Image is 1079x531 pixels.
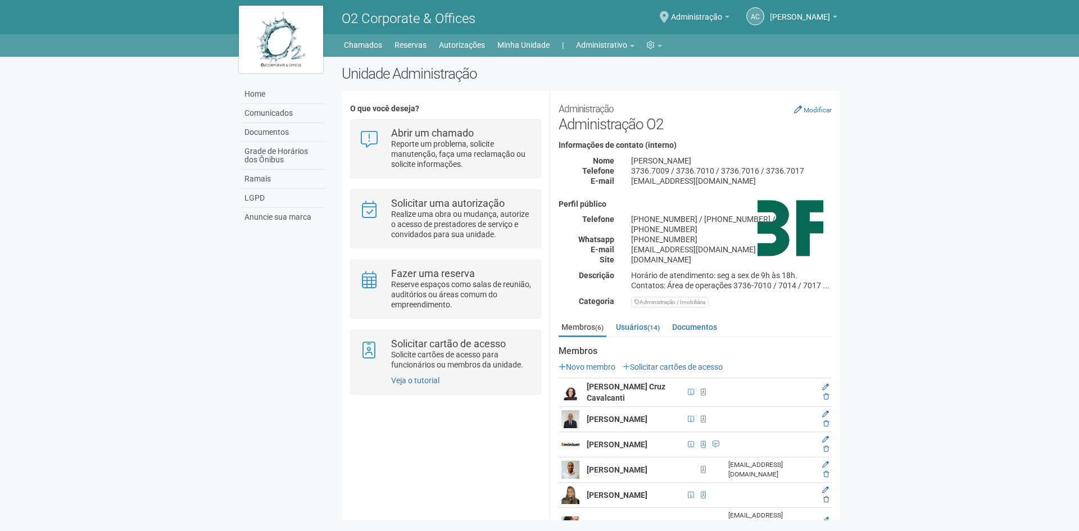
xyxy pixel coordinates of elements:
[593,156,614,165] strong: Nome
[342,65,840,82] h2: Unidade Administração
[497,37,550,53] a: Minha Unidade
[746,7,764,25] a: AC
[391,197,505,209] strong: Solicitar uma autorização
[591,176,614,185] strong: E-mail
[647,37,662,53] a: Configurações
[770,14,837,23] a: [PERSON_NAME]
[359,128,532,169] a: Abrir um chamado Reporte um problema, solicite manutenção, faça uma reclamação ou solicite inform...
[242,123,325,142] a: Documentos
[623,166,840,176] div: 3736.7009 / 3736.7010 / 3736.7016 / 3736.7017
[823,420,829,428] a: Excluir membro
[391,338,506,350] strong: Solicitar cartão de acesso
[359,339,532,370] a: Solicitar cartão de acesso Solicite cartões de acesso para funcionários ou membros da unidade.
[559,103,614,115] small: Administração
[758,200,823,256] img: business.png
[561,486,579,504] img: user.png
[623,270,840,291] div: Horário de atendimento: seg a sex de 9h às 18h. Contatos: Área de operações 3736-7010 / 7014 / 70...
[587,440,647,449] strong: [PERSON_NAME]
[559,99,832,133] h2: Administração O2
[242,170,325,189] a: Ramais
[623,244,840,255] div: [EMAIL_ADDRESS][DOMAIN_NAME]
[623,176,840,186] div: [EMAIL_ADDRESS][DOMAIN_NAME]
[559,346,832,356] strong: Membros
[350,105,541,113] h4: O que você deseja?
[359,269,532,310] a: Fazer uma reserva Reserve espaços como salas de reunião, auditórios ou áreas comum do empreendime...
[823,496,829,503] a: Excluir membro
[239,6,323,73] img: logo.jpg
[822,516,829,524] a: Editar membro
[623,255,840,265] div: [DOMAIN_NAME]
[822,435,829,443] a: Editar membro
[342,11,475,26] span: O2 Corporate & Offices
[391,267,475,279] strong: Fazer uma reserva
[822,410,829,418] a: Editar membro
[391,139,532,169] p: Reporte um problema, solicite manutenção, faça uma reclamação ou solicite informações.
[561,410,579,428] img: user.png
[595,324,604,332] small: (6)
[823,470,829,478] a: Excluir membro
[391,127,474,139] strong: Abrir um chamado
[822,383,829,391] a: Editar membro
[823,393,829,401] a: Excluir membro
[242,104,325,123] a: Comunicados
[823,445,829,453] a: Excluir membro
[559,141,832,149] h4: Informações de contato (interno)
[804,106,832,114] small: Modificar
[561,461,579,479] img: user.png
[559,319,606,337] a: Membros(6)
[623,214,840,234] div: [PHONE_NUMBER] / [PHONE_NUMBER] / [PHONE_NUMBER]
[822,461,829,469] a: Editar membro
[391,350,532,370] p: Solicite cartões de acesso para funcionários ou membros da unidade.
[242,85,325,104] a: Home
[559,362,615,371] a: Novo membro
[671,14,729,23] a: Administração
[579,297,614,306] strong: Categoria
[391,376,439,385] a: Veja o tutorial
[439,37,485,53] a: Autorizações
[587,491,647,500] strong: [PERSON_NAME]
[559,200,832,208] h4: Perfil público
[587,465,647,474] strong: [PERSON_NAME]
[631,297,709,307] div: Administração / Imobiliária
[613,319,663,335] a: Usuários(14)
[561,383,579,401] img: user.png
[647,324,660,332] small: (14)
[391,209,532,239] p: Realize uma obra ou mudança, autorize o acesso de prestadores de serviço e convidados para sua un...
[794,105,832,114] a: Modificar
[242,142,325,170] a: Grade de Horários dos Ônibus
[728,511,813,530] div: [EMAIL_ADDRESS][DOMAIN_NAME]
[822,486,829,494] a: Editar membro
[576,37,634,53] a: Administrativo
[587,415,647,424] strong: [PERSON_NAME]
[562,37,564,53] a: |
[600,255,614,264] strong: Site
[582,215,614,224] strong: Telefone
[344,37,382,53] a: Chamados
[578,235,614,244] strong: Whatsapp
[561,435,579,453] img: user.png
[623,156,840,166] div: [PERSON_NAME]
[242,208,325,226] a: Anuncie sua marca
[728,460,813,479] div: [EMAIL_ADDRESS][DOMAIN_NAME]
[359,198,532,239] a: Solicitar uma autorização Realize uma obra ou mudança, autorize o acesso de prestadores de serviç...
[770,2,830,21] span: Ana Carla de Carvalho Silva
[591,245,614,254] strong: E-mail
[582,166,614,175] strong: Telefone
[242,189,325,208] a: LGPD
[579,271,614,280] strong: Descrição
[623,234,840,244] div: [PHONE_NUMBER]
[671,2,722,21] span: Administração
[623,362,723,371] a: Solicitar cartões de acesso
[587,382,665,402] strong: [PERSON_NAME] Cruz Cavalcanti
[669,319,720,335] a: Documentos
[395,37,427,53] a: Reservas
[391,279,532,310] p: Reserve espaços como salas de reunião, auditórios ou áreas comum do empreendimento.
